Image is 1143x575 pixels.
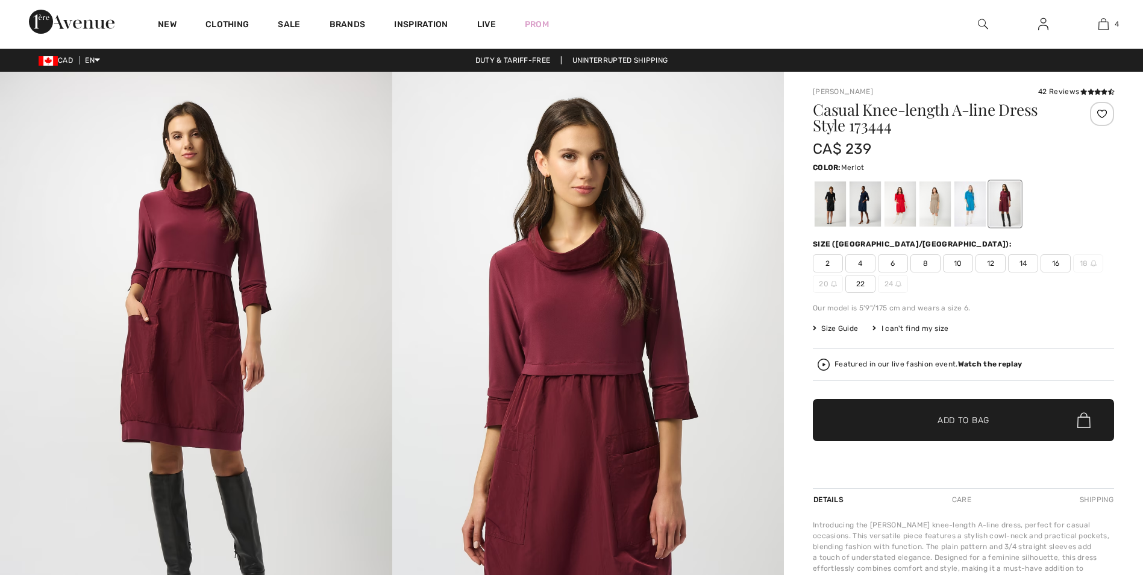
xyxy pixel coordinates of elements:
span: 8 [910,254,941,272]
img: ring-m.svg [831,281,837,287]
img: ring-m.svg [895,281,901,287]
span: 4 [1115,19,1119,30]
div: Featured in our live fashion event. [835,360,1022,368]
span: 2 [813,254,843,272]
img: 1ère Avenue [29,10,114,34]
div: Our model is 5'9"/175 cm and wears a size 6. [813,303,1114,313]
span: 18 [1073,254,1103,272]
div: Midnight Blue 40 [850,181,881,227]
a: Brands [330,19,366,32]
div: Black [815,181,846,227]
span: 24 [878,275,908,293]
button: Add to Bag [813,399,1114,441]
h1: Casual Knee-length A-line Dress Style 173444 [813,102,1064,133]
span: Inspiration [394,19,448,32]
div: Details [813,489,847,511]
a: Live [477,18,496,31]
a: New [158,19,177,32]
a: Sign In [1029,17,1058,32]
strong: Watch the replay [958,360,1022,368]
span: 4 [845,254,875,272]
div: Lipstick Red 173 [885,181,916,227]
img: Canadian Dollar [39,56,58,66]
span: 6 [878,254,908,272]
img: Watch the replay [818,359,830,371]
a: Clothing [205,19,249,32]
img: My Info [1038,17,1048,31]
div: 42 Reviews [1038,86,1114,97]
span: EN [85,56,100,64]
img: ring-m.svg [1091,260,1097,266]
div: I can't find my size [872,323,948,334]
img: My Bag [1098,17,1109,31]
span: 22 [845,275,875,293]
div: Pacific blue [954,181,986,227]
span: CA$ 239 [813,140,871,157]
div: Merlot [989,181,1021,227]
span: 10 [943,254,973,272]
span: CAD [39,56,78,64]
span: 16 [1041,254,1071,272]
span: 14 [1008,254,1038,272]
img: search the website [978,17,988,31]
div: Size ([GEOGRAPHIC_DATA]/[GEOGRAPHIC_DATA]): [813,239,1014,250]
a: [PERSON_NAME] [813,87,873,96]
a: Sale [278,19,300,32]
span: 20 [813,275,843,293]
span: Add to Bag [938,414,989,427]
span: Merlot [841,163,865,172]
span: Color: [813,163,841,172]
span: Size Guide [813,323,858,334]
span: 12 [975,254,1006,272]
div: Java [919,181,951,227]
img: Bag.svg [1077,412,1091,428]
a: 4 [1074,17,1133,31]
a: Prom [525,18,549,31]
div: Care [942,489,982,511]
